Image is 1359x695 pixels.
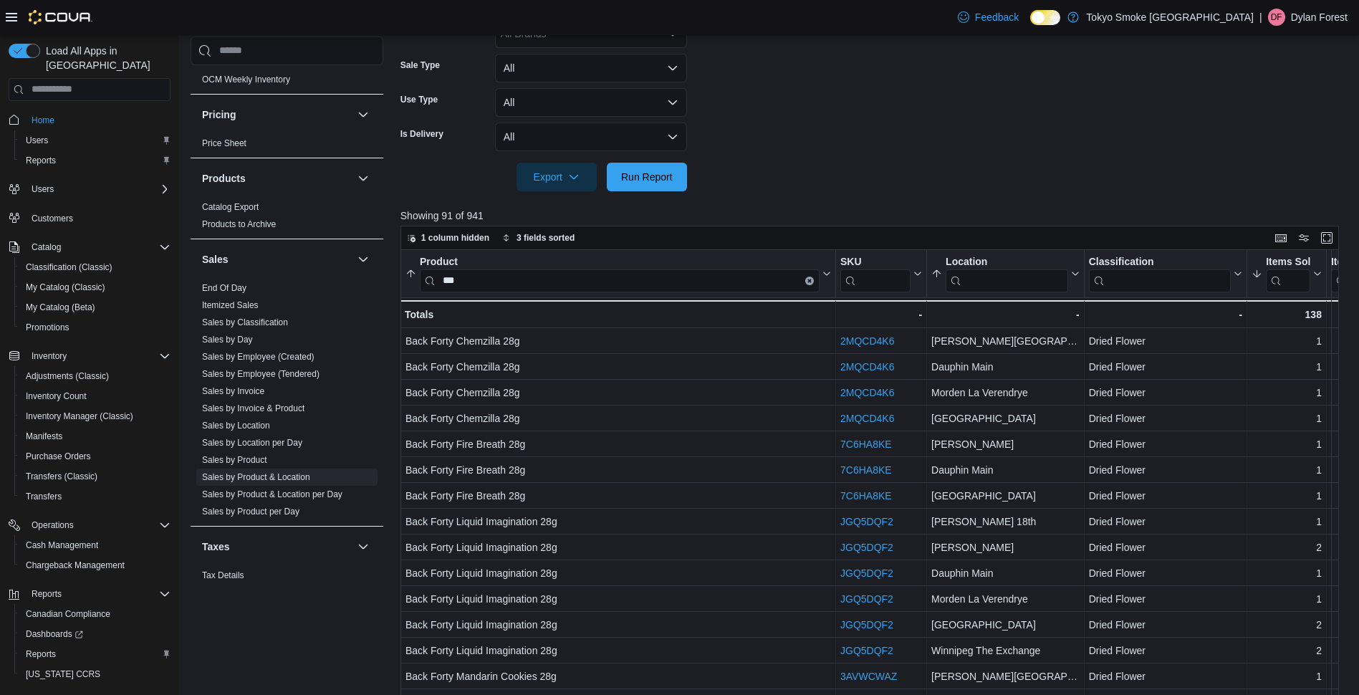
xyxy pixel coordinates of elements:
[405,410,831,427] div: Back Forty Chemzilla 28g
[202,454,267,465] span: Sales by Product
[26,347,171,365] span: Inventory
[26,239,67,256] button: Catalog
[931,616,1080,633] div: [GEOGRAPHIC_DATA]
[26,585,67,603] button: Reports
[20,448,97,465] a: Purchase Orders
[931,332,1080,350] div: [PERSON_NAME][GEOGRAPHIC_DATA]
[1259,9,1262,26] p: |
[202,350,314,362] span: Sales by Employee (Created)
[355,105,372,123] button: Pricing
[14,555,176,575] button: Chargeback Management
[20,448,171,465] span: Purchase Orders
[405,616,831,633] div: Back Forty Liquid Imagination 28g
[1272,229,1290,246] button: Keyboard shortcuts
[931,358,1080,375] div: Dauphin Main
[805,276,814,284] button: Clear input
[405,384,831,401] div: Back Forty Chemzilla 28g
[1252,436,1322,453] div: 1
[20,319,75,336] a: Promotions
[1252,358,1322,375] div: 1
[840,619,893,631] a: JGQ5DQF2
[20,557,171,574] span: Chargeback Management
[14,277,176,297] button: My Catalog (Classic)
[840,567,893,579] a: JGQ5DQF2
[202,171,246,185] h3: Products
[40,44,171,72] span: Load All Apps in [GEOGRAPHIC_DATA]
[840,438,892,450] a: 7C6HA8KE
[202,107,236,121] h3: Pricing
[202,385,264,396] a: Sales by Invoice
[1088,436,1242,453] div: Dried Flower
[20,299,101,316] a: My Catalog (Beta)
[202,282,246,293] span: End Of Day
[401,229,495,246] button: 1 column hidden
[202,570,244,580] a: Tax Details
[26,390,87,402] span: Inventory Count
[20,152,62,169] a: Reports
[840,516,893,527] a: JGQ5DQF2
[931,539,1080,556] div: [PERSON_NAME]
[20,408,171,425] span: Inventory Manager (Classic)
[202,489,342,499] a: Sales by Product & Location per Day
[14,257,176,277] button: Classification (Classic)
[20,646,62,663] a: Reports
[26,411,133,422] span: Inventory Manager (Classic)
[1252,616,1322,633] div: 2
[202,437,302,447] a: Sales by Location per Day
[202,506,299,516] a: Sales by Product per Day
[1291,9,1348,26] p: Dylan Forest
[20,488,67,505] a: Transfers
[20,605,171,623] span: Canadian Compliance
[202,351,314,361] a: Sales by Employee (Created)
[3,237,176,257] button: Catalog
[355,250,372,267] button: Sales
[202,251,229,266] h3: Sales
[1088,513,1242,530] div: Dried Flower
[14,426,176,446] button: Manifests
[1252,306,1322,323] div: 138
[26,210,79,227] a: Customers
[20,428,171,445] span: Manifests
[202,171,352,185] button: Products
[840,542,893,553] a: JGQ5DQF2
[202,488,342,499] span: Sales by Product & Location per Day
[20,666,106,683] a: [US_STATE] CCRS
[20,132,54,149] a: Users
[1252,410,1322,427] div: 1
[26,239,171,256] span: Catalog
[405,487,831,504] div: Back Forty Fire Breath 28g
[1252,384,1322,401] div: 1
[840,490,892,502] a: 7C6HA8KE
[26,471,97,482] span: Transfers (Classic)
[26,262,112,273] span: Classification (Classic)
[840,255,911,269] div: SKU
[1088,306,1242,323] div: -
[202,299,259,310] span: Itemized Sales
[1088,539,1242,556] div: Dried Flower
[26,608,110,620] span: Canadian Compliance
[26,585,171,603] span: Reports
[26,491,62,502] span: Transfers
[931,436,1080,453] div: [PERSON_NAME]
[202,471,310,482] span: Sales by Product & Location
[840,413,894,424] a: 2MQCD4K6
[840,387,894,398] a: 2MQCD4K6
[14,664,176,684] button: [US_STATE] CCRS
[405,306,831,323] div: Totals
[26,451,91,462] span: Purchase Orders
[202,282,246,292] a: End Of Day
[26,517,80,534] button: Operations
[946,255,1068,269] div: Location
[400,208,1349,223] p: Showing 91 of 941
[20,152,171,169] span: Reports
[26,282,105,293] span: My Catalog (Classic)
[840,593,893,605] a: JGQ5DQF2
[14,535,176,555] button: Cash Management
[202,454,267,464] a: Sales by Product
[20,605,116,623] a: Canadian Compliance
[1088,332,1242,350] div: Dried Flower
[1252,461,1322,479] div: 1
[20,368,171,385] span: Adjustments (Classic)
[1271,9,1282,26] span: DF
[26,209,171,227] span: Customers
